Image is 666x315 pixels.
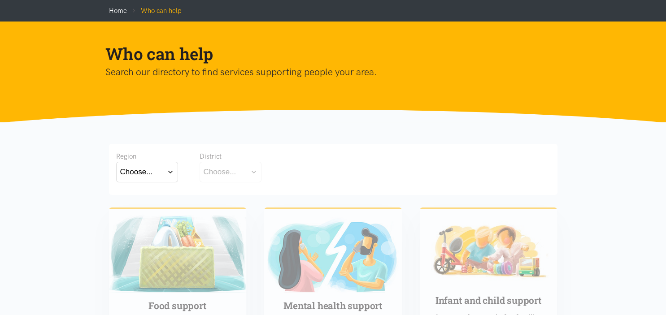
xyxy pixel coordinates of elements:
[127,5,182,16] li: Who can help
[200,151,261,162] div: District
[105,43,547,65] h1: Who can help
[200,162,261,182] button: Choose...
[109,7,127,15] a: Home
[120,166,153,178] div: Choose...
[116,162,178,182] button: Choose...
[204,166,236,178] div: Choose...
[105,65,547,80] p: Search our directory to find services supporting people your area.
[116,151,178,162] div: Region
